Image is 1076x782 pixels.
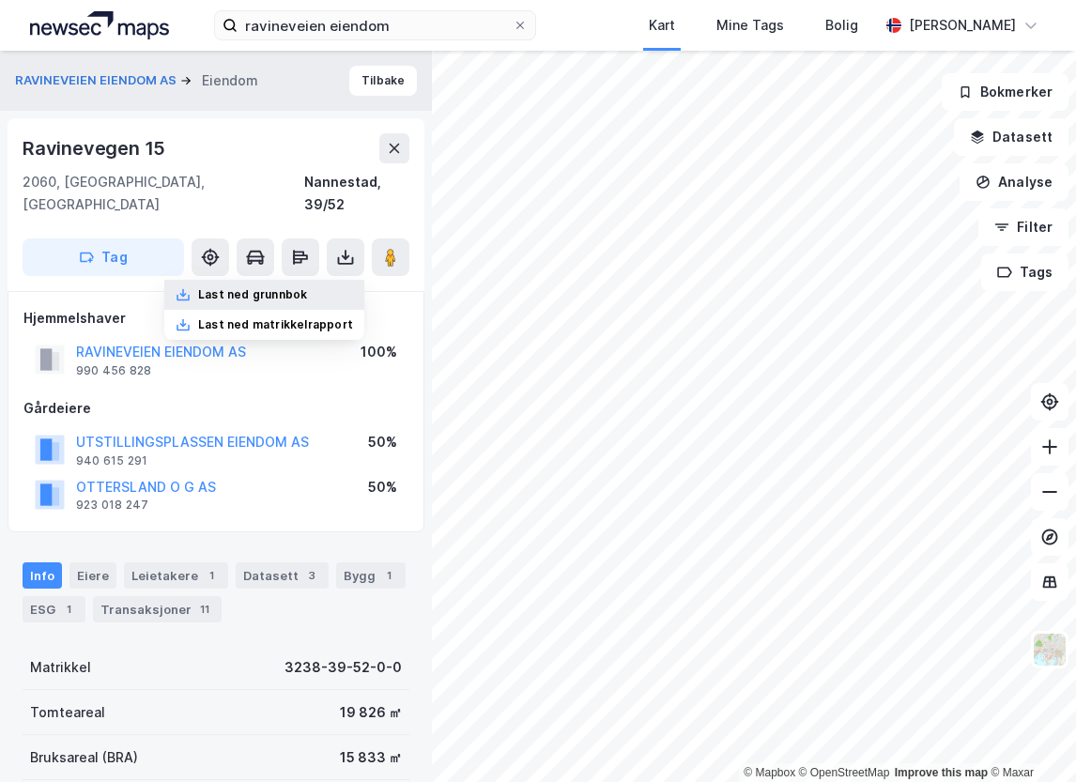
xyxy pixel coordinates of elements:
div: 11 [195,600,214,619]
div: [PERSON_NAME] [909,14,1016,37]
div: 19 826 ㎡ [340,701,402,724]
iframe: Chat Widget [982,692,1076,782]
div: 100% [361,341,397,363]
div: Kart [649,14,675,37]
button: Tilbake [349,66,417,96]
div: 3 [302,566,321,585]
div: Nannestad, 39/52 [304,171,409,216]
input: Søk på adresse, matrikkel, gårdeiere, leietakere eller personer [238,11,513,39]
div: Leietakere [124,562,228,589]
div: 50% [368,431,397,453]
div: 990 456 828 [76,363,151,378]
div: Datasett [236,562,329,589]
div: ESG [23,596,85,622]
div: Matrikkel [30,656,91,679]
a: OpenStreetMap [799,766,890,779]
div: 15 833 ㎡ [340,746,402,769]
div: Eiere [69,562,116,589]
img: Z [1032,632,1068,667]
button: Tag [23,238,184,276]
a: Improve this map [895,766,988,779]
div: Hjemmelshaver [23,307,408,330]
div: Eiendom [202,69,258,92]
button: Analyse [960,163,1068,201]
button: Filter [978,208,1068,246]
div: Ravinevegen 15 [23,133,169,163]
button: Datasett [954,118,1068,156]
div: Mine Tags [716,14,784,37]
div: Last ned grunnbok [198,287,307,302]
img: logo.a4113a55bc3d86da70a041830d287a7e.svg [30,11,169,39]
button: RAVINEVEIEN EIENDOM AS [15,71,180,90]
div: 3238-39-52-0-0 [284,656,402,679]
button: Bokmerker [942,73,1068,111]
div: Last ned matrikkelrapport [198,317,353,332]
div: Bolig [825,14,858,37]
div: 1 [379,566,398,585]
div: Tomteareal [30,701,105,724]
div: Transaksjoner [93,596,222,622]
div: 1 [202,566,221,585]
div: Info [23,562,62,589]
div: 2060, [GEOGRAPHIC_DATA], [GEOGRAPHIC_DATA] [23,171,304,216]
div: 923 018 247 [76,498,148,513]
button: Tags [981,253,1068,291]
div: 50% [368,476,397,498]
div: Gårdeiere [23,397,408,420]
div: 940 615 291 [76,453,147,468]
div: Bruksareal (BRA) [30,746,138,769]
div: 1 [59,600,78,619]
a: Mapbox [744,766,795,779]
div: Bygg [336,562,406,589]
